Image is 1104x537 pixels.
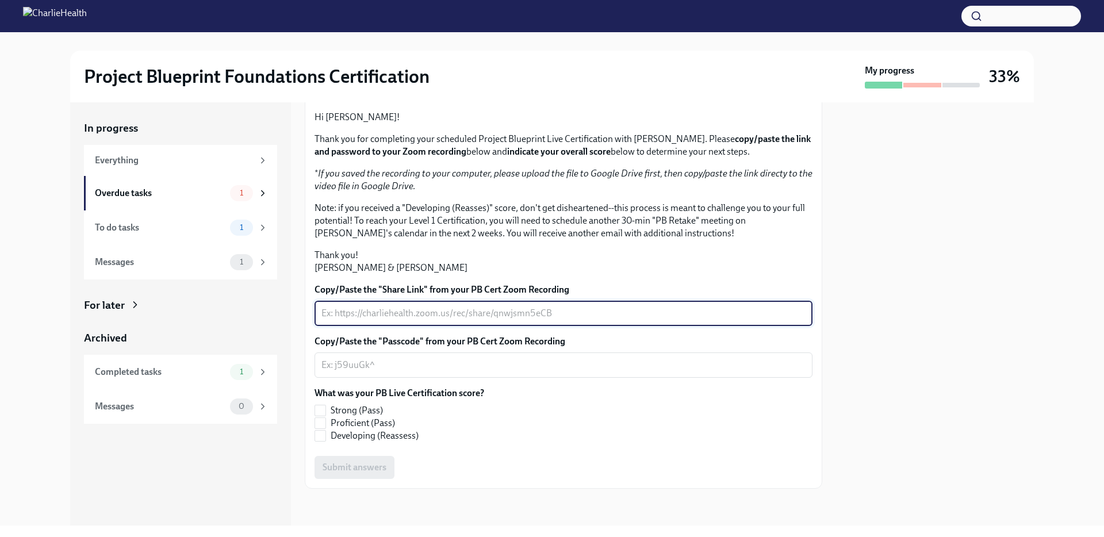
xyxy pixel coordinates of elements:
strong: indicate your overall score [507,146,611,157]
div: Overdue tasks [95,187,225,200]
p: Thank you for completing your scheduled Project Blueprint Live Certification with [PERSON_NAME]. ... [315,133,812,158]
span: 1 [233,189,250,197]
div: Messages [95,256,225,268]
h3: 33% [989,66,1020,87]
img: CharlieHealth [23,7,87,25]
div: Completed tasks [95,366,225,378]
a: For later [84,298,277,313]
span: Strong (Pass) [331,404,383,417]
div: Everything [95,154,253,167]
span: Developing (Reassess) [331,429,419,442]
div: To do tasks [95,221,225,234]
p: Hi [PERSON_NAME]! [315,111,812,124]
a: Messages1 [84,245,277,279]
span: 0 [232,402,251,411]
a: Completed tasks1 [84,355,277,389]
a: Overdue tasks1 [84,176,277,210]
label: Copy/Paste the "Share Link" from your PB Cert Zoom Recording [315,283,812,296]
p: Thank you! [PERSON_NAME] & [PERSON_NAME] [315,249,812,274]
label: What was your PB Live Certification score? [315,387,484,400]
strong: My progress [865,64,914,77]
span: 1 [233,367,250,376]
span: 1 [233,258,250,266]
a: In progress [84,121,277,136]
span: 1 [233,223,250,232]
label: Copy/Paste the "Passcode" from your PB Cert Zoom Recording [315,335,812,348]
em: If you saved the recording to your computer, please upload the file to Google Drive first, then c... [315,168,812,191]
div: Messages [95,400,225,413]
a: Messages0 [84,389,277,424]
p: Note: if you received a "Developing (Reasses)" score, don't get disheartened--this process is mea... [315,202,812,240]
div: For later [84,298,125,313]
a: Everything [84,145,277,176]
a: To do tasks1 [84,210,277,245]
a: Archived [84,331,277,346]
span: Proficient (Pass) [331,417,395,429]
h2: Project Blueprint Foundations Certification [84,65,430,88]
